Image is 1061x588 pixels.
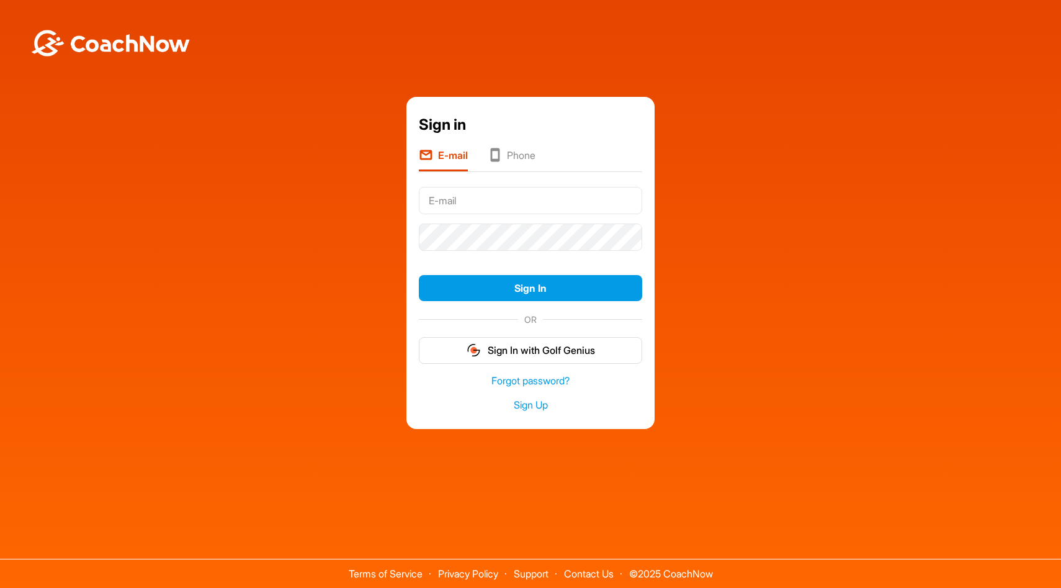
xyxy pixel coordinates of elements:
span: OR [518,313,543,326]
div: Sign in [419,114,642,136]
a: Contact Us [564,568,614,580]
span: © 2025 CoachNow [623,559,719,579]
a: Sign Up [419,398,642,412]
a: Support [514,568,548,580]
li: E-mail [419,148,468,171]
a: Privacy Policy [438,568,498,580]
input: E-mail [419,187,642,214]
button: Sign In [419,275,642,302]
button: Sign In with Golf Genius [419,337,642,364]
a: Forgot password? [419,374,642,388]
li: Phone [488,148,535,171]
a: Terms of Service [349,568,423,580]
img: BwLJSsUCoWCh5upNqxVrqldRgqLPVwmV24tXu5FoVAoFEpwwqQ3VIfuoInZCoVCoTD4vwADAC3ZFMkVEQFDAAAAAElFTkSuQmCC [30,30,191,57]
img: gg_logo [466,343,481,358]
